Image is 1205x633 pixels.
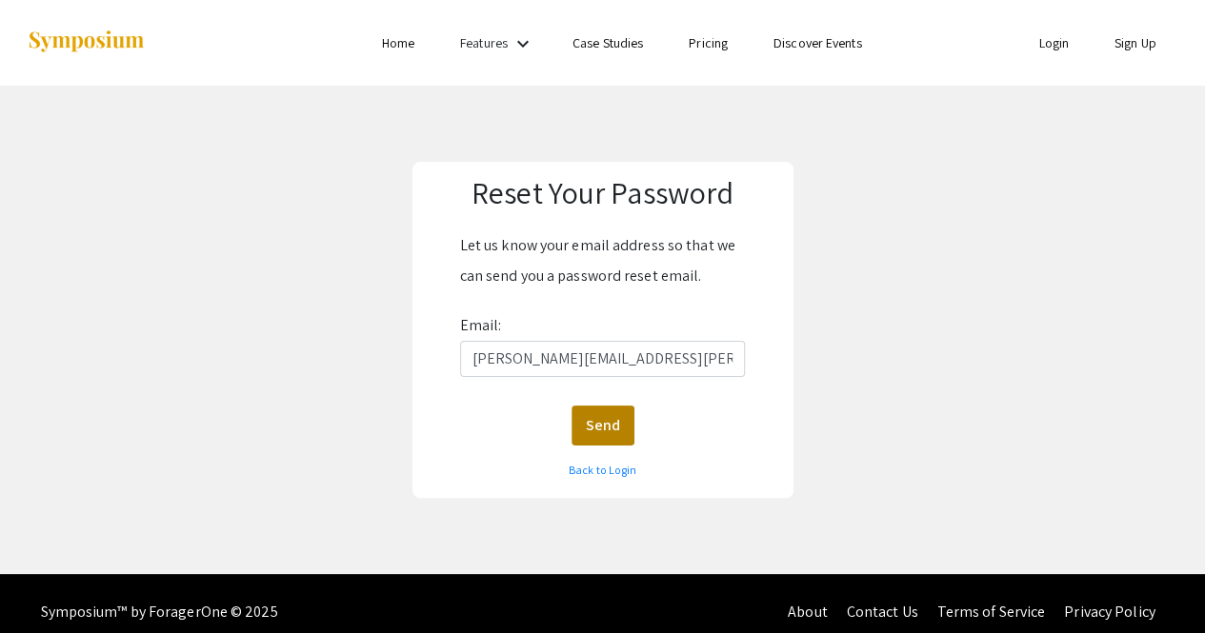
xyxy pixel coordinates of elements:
label: Email: [460,310,502,341]
a: Back to Login [569,463,636,477]
a: Features [460,34,508,51]
a: Discover Events [773,34,862,51]
a: Pricing [689,34,728,51]
button: Send [572,406,634,445]
a: Home [382,34,414,51]
a: Terms of Service [936,602,1045,622]
a: Sign Up [1115,34,1156,51]
img: Symposium by ForagerOne [27,30,146,55]
a: Case Studies [572,34,643,51]
a: About [788,602,828,622]
iframe: Chat [14,547,81,619]
a: Contact Us [846,602,917,622]
a: Login [1038,34,1069,51]
h1: Reset Your Password [424,174,781,210]
a: Privacy Policy [1064,602,1155,622]
mat-icon: Expand Features list [512,32,534,55]
div: Let us know your email address so that we can send you a password reset email. [460,230,746,291]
